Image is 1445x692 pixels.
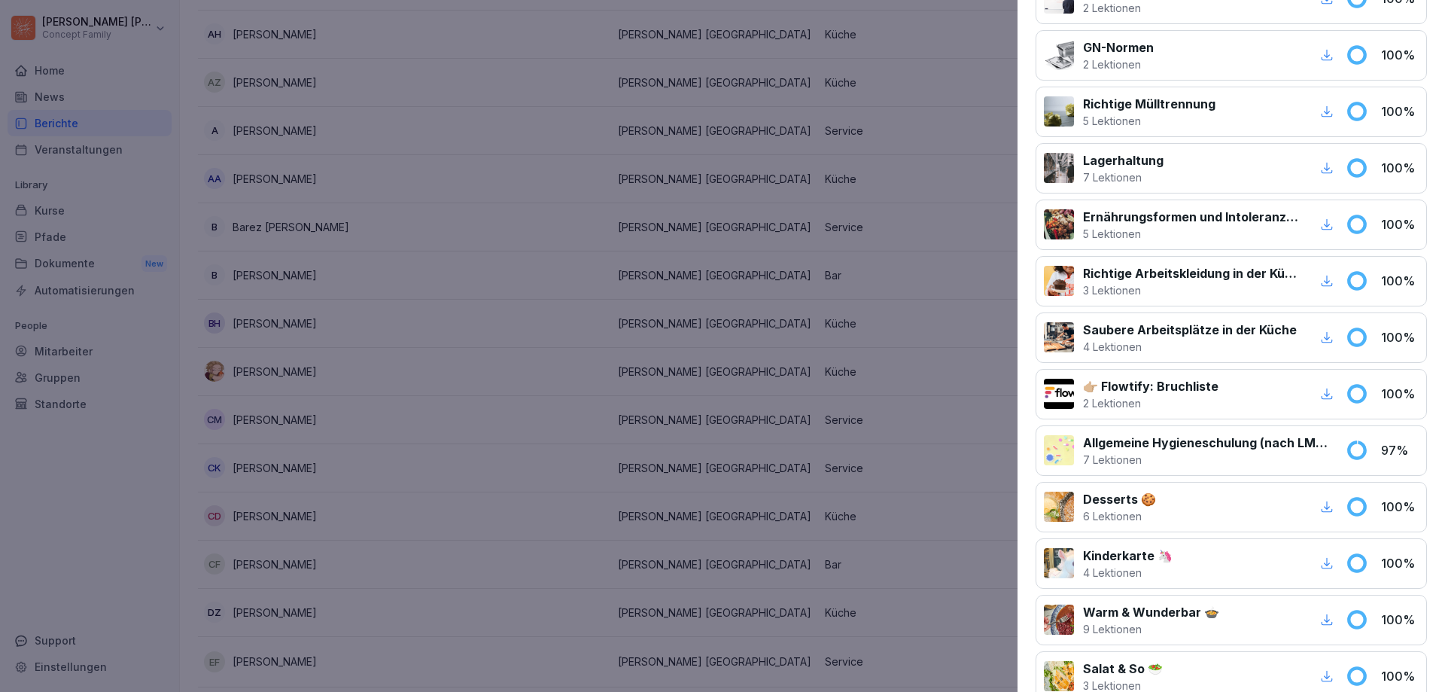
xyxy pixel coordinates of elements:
p: 5 Lektionen [1083,113,1215,129]
p: 100 % [1381,667,1419,685]
p: 4 Lektionen [1083,565,1173,581]
p: 100 % [1381,611,1419,629]
p: Desserts 🍪 [1083,490,1156,508]
p: 7 Lektionen [1083,452,1328,468]
p: 4 Lektionen [1083,339,1297,355]
p: 100 % [1381,272,1419,290]
p: 100 % [1381,498,1419,516]
p: GN-Normen [1083,38,1154,56]
p: Allgemeine Hygieneschulung (nach LMHV §4) [1083,434,1328,452]
p: 100 % [1381,554,1419,572]
p: 100 % [1381,328,1419,346]
p: 5 Lektionen [1083,226,1299,242]
p: 9 Lektionen [1083,621,1219,637]
p: Saubere Arbeitsplätze in der Küche [1083,321,1297,339]
p: Salat & So 🥗 [1083,660,1163,678]
p: 97 % [1381,441,1419,459]
p: 👉🏼 Flowtify: Bruchliste [1083,377,1218,395]
p: Richtige Mülltrennung [1083,95,1215,113]
p: 7 Lektionen [1083,169,1164,185]
p: Ernährungsformen und Intoleranzen verstehen [1083,208,1299,226]
p: 100 % [1381,102,1419,120]
p: 3 Lektionen [1083,282,1299,298]
p: Richtige Arbeitskleidung in der Küche [1083,264,1299,282]
p: 100 % [1381,46,1419,64]
p: 100 % [1381,215,1419,233]
p: 100 % [1381,159,1419,177]
p: 2 Lektionen [1083,56,1154,72]
p: Lagerhaltung [1083,151,1164,169]
p: 6 Lektionen [1083,508,1156,524]
p: Warm & Wunderbar 🍲 [1083,603,1219,621]
p: Kinderkarte 🦄 [1083,547,1173,565]
p: 2 Lektionen [1083,395,1218,411]
p: 100 % [1381,385,1419,403]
